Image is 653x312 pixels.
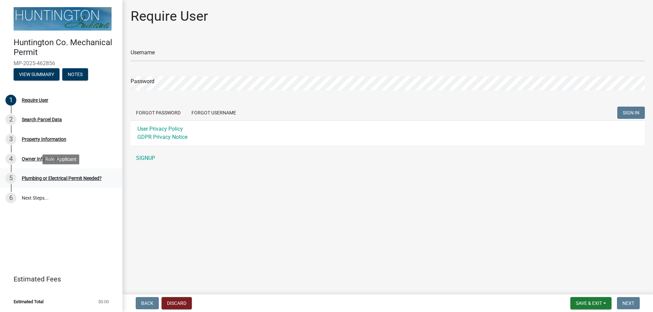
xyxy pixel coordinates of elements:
span: SIGN IN [623,110,639,115]
div: Plumbing or Electrical Permit Needed? [22,176,102,181]
span: MP-2025-462856 [14,60,109,67]
div: Require User [22,98,48,103]
img: Huntington County, Indiana [14,7,112,31]
button: Save & Exit [570,297,612,309]
div: 2 [5,114,16,125]
div: 5 [5,173,16,184]
button: View Summary [14,68,60,80]
span: Save & Exit [576,300,602,306]
button: Back [136,297,159,309]
button: Forgot Username [186,107,241,119]
wm-modal-confirm: Notes [62,72,88,77]
div: Role: Applicant [43,154,79,164]
button: Next [617,297,640,309]
span: Estimated Total [14,299,44,304]
div: Property Information [22,137,66,142]
div: 1 [5,95,16,106]
h4: Huntington Co. Mechanical Permit [14,38,117,57]
span: Back [141,300,153,306]
button: Discard [162,297,192,309]
button: Notes [62,68,88,80]
button: SIGN IN [617,107,645,119]
button: Forgot Password [131,107,186,119]
a: SIGNUP [131,151,645,165]
wm-modal-confirm: Summary [14,72,60,77]
span: $0.00 [98,299,109,304]
div: 6 [5,192,16,203]
div: 4 [5,153,16,164]
span: Next [622,300,634,306]
h1: Require User [131,8,208,24]
div: 3 [5,134,16,145]
a: User Privacy Policy [137,126,183,132]
a: Estimated Fees [5,272,112,286]
div: Owner Information [22,157,62,161]
div: Search Parcel Data [22,117,62,122]
a: GDPR Privacy Notice [137,134,187,140]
